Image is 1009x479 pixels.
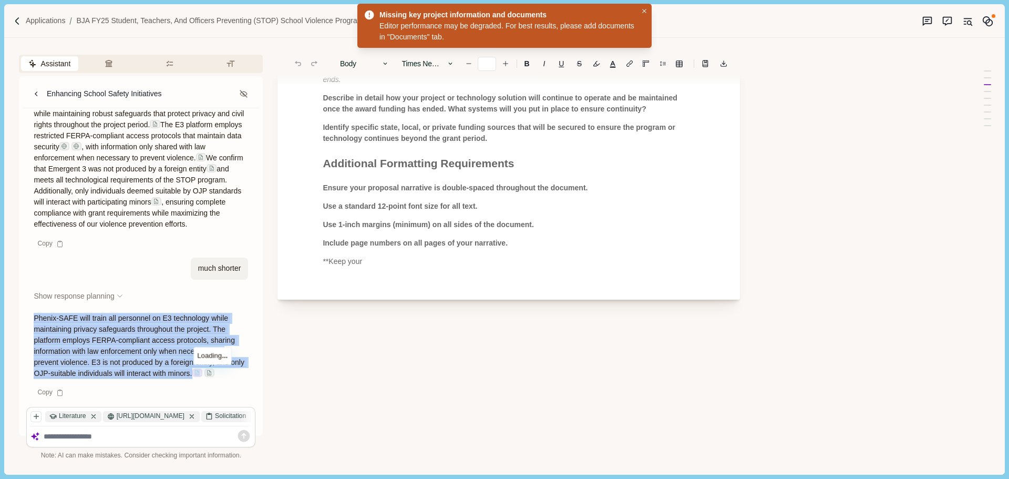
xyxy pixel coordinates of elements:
[26,15,66,26] a: Applications
[559,60,564,67] u: U
[543,60,545,67] i: I
[396,56,459,71] button: Times New Roman
[307,56,322,71] button: Redo
[323,220,533,229] span: Use 1-inch margins (minimum) on all sides of the document.
[34,314,246,378] span: Phenix-SAFE will train all personnel on E3 technology while maintaining privacy safeguards throug...
[524,60,530,67] b: B
[335,56,395,71] button: Body
[40,58,70,69] span: Assistant
[323,184,588,192] span: Ensure your proposal narrative is double-spaced throughout the document.
[379,9,633,21] div: Missing key project information and documents
[323,123,677,142] span: Identify specific state, local, or private funding sources that will be secured to ensure the pro...
[13,16,22,26] img: Forward slash icon
[34,291,114,302] span: Show response planning
[498,56,513,71] button: Increase font size
[323,94,679,113] span: Describe in detail how your project or technology solution will continue to operate and be mainta...
[577,60,582,67] s: S
[34,86,248,230] p: , ensuring complete compliance with grant requirements while maximizing the effectiveness of our ...
[519,56,535,71] button: B
[571,56,587,71] button: S
[323,239,508,247] span: Include page numbers on all pages of your narrative.
[47,88,162,99] div: Enhancing School Safety Initiatives
[323,157,514,169] span: Additional Formatting Requirements
[716,56,731,71] button: Export to docx
[323,257,362,266] span: **Keep your
[76,15,438,26] a: BJA FY25 Student, Teachers, and Officers Preventing (STOP) School Violence Program (O-BJA-2025-17...
[672,56,686,71] button: Line height
[461,56,476,71] button: Decrease font size
[201,411,261,422] div: Solicitation
[34,142,207,162] span: , with information only shared with law enforcement when necessary to prevent violence.
[191,258,249,280] div: much shorter
[622,56,637,71] button: Line height
[323,202,477,210] span: Use a standard 12-point font size for all text.
[65,16,76,26] img: Forward slash icon
[553,56,570,71] button: U
[291,56,305,71] button: Undo
[103,411,200,422] div: [URL][DOMAIN_NAME]
[32,237,69,250] div: Copy
[34,120,244,151] span: The E3 platform employs restricted FERPA-compliant access protocols that maintain data security
[655,56,670,71] button: Line height
[639,56,653,71] button: Adjust margins
[32,386,69,400] div: Copy
[379,21,637,43] div: Editor performance may be degraded. For best results, please add documents in "Documents" tab.
[639,6,650,17] button: Close
[537,56,551,71] button: I
[698,56,713,71] button: Line height
[26,451,255,461] div: Note: AI can make mistakes. Consider checking important information.
[45,411,101,422] div: Literature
